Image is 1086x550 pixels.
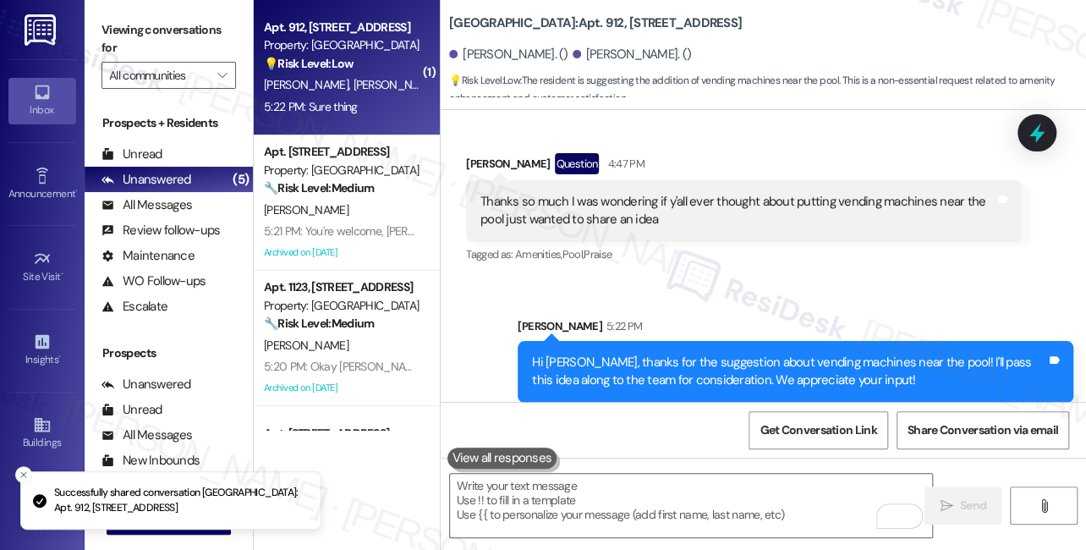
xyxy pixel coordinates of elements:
span: • [61,268,63,280]
div: Property: [GEOGRAPHIC_DATA] [264,297,420,315]
div: Apt. [STREET_ADDRESS] [264,143,420,161]
div: 5:22 PM: Sure thing [264,99,358,114]
div: Unread [101,146,162,163]
span: [PERSON_NAME] [264,77,354,92]
span: Amenities , [515,247,562,261]
i:  [217,69,227,82]
strong: 🔧 Risk Level: Medium [264,180,374,195]
span: Share Conversation via email [908,421,1058,439]
div: [PERSON_NAME]. () [449,46,568,63]
span: [PERSON_NAME] [264,202,348,217]
div: Apt. [STREET_ADDRESS] [264,425,420,443]
div: Escalate [101,298,167,316]
span: Praise [584,247,612,261]
div: Unanswered [101,376,191,393]
div: [PERSON_NAME] [518,317,1073,341]
div: 5:22 PM [602,317,642,335]
div: New Inbounds [101,452,200,470]
div: Unread [101,401,162,419]
span: : The resident is suggesting the addition of vending machines near the pool. This is a non-essent... [449,72,1086,108]
i:  [940,499,952,513]
span: Pool , [562,247,584,261]
div: [PERSON_NAME] [466,153,1022,180]
div: Unanswered [101,171,191,189]
input: All communities [109,62,209,89]
b: [GEOGRAPHIC_DATA]: Apt. 912, [STREET_ADDRESS] [449,14,742,32]
div: [PERSON_NAME]. () [573,46,692,63]
strong: 🔧 Risk Level: Medium [264,316,374,331]
div: 5:21 PM: You're welcome, [PERSON_NAME]! If you need anything, just let us know. [264,223,658,239]
div: Thanks so much I was wondering if y'all ever thought about putting vending machines near the pool... [480,193,995,229]
span: • [58,351,61,363]
i:  [1037,499,1050,513]
span: • [75,185,78,197]
span: [PERSON_NAME] [354,77,438,92]
div: (5) [228,167,253,193]
div: 4:47 PM [603,155,644,173]
div: All Messages [101,426,192,444]
label: Viewing conversations for [101,17,236,62]
div: Maintenance [101,247,195,265]
div: WO Follow-ups [101,272,206,290]
div: Review follow-ups [101,222,220,239]
div: Property: [GEOGRAPHIC_DATA] [264,162,420,179]
div: Prospects + Residents [85,114,253,132]
img: ResiDesk Logo [25,14,59,46]
button: Close toast [15,466,32,483]
strong: 💡 Risk Level: Low [449,74,520,87]
span: Get Conversation Link [760,421,876,439]
div: All Messages [101,196,192,214]
div: Apt. 1123, [STREET_ADDRESS] [264,278,420,296]
div: Question [555,153,600,174]
div: Tagged as: [466,242,1022,267]
span: [PERSON_NAME] [264,338,348,353]
p: Successfully shared conversation [GEOGRAPHIC_DATA]: Apt. 912, [STREET_ADDRESS] [54,486,307,515]
div: Apt. 912, [STREET_ADDRESS] [264,19,420,36]
textarea: To enrich screen reader interactions, please activate Accessibility in Grammarly extension settings [450,474,932,537]
span: Send [960,497,986,514]
div: Hi [PERSON_NAME], thanks for the suggestion about vending machines near the pool! I'll pass this ... [532,354,1046,390]
strong: 💡 Risk Level: Low [264,56,354,71]
div: Prospects [85,344,253,362]
div: Archived on [DATE] [262,377,422,399]
div: Archived on [DATE] [262,242,422,263]
div: Property: [GEOGRAPHIC_DATA] [264,36,420,54]
div: 5:20 PM: Okay [PERSON_NAME]! Just let us know if you need anything else. [264,359,635,374]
